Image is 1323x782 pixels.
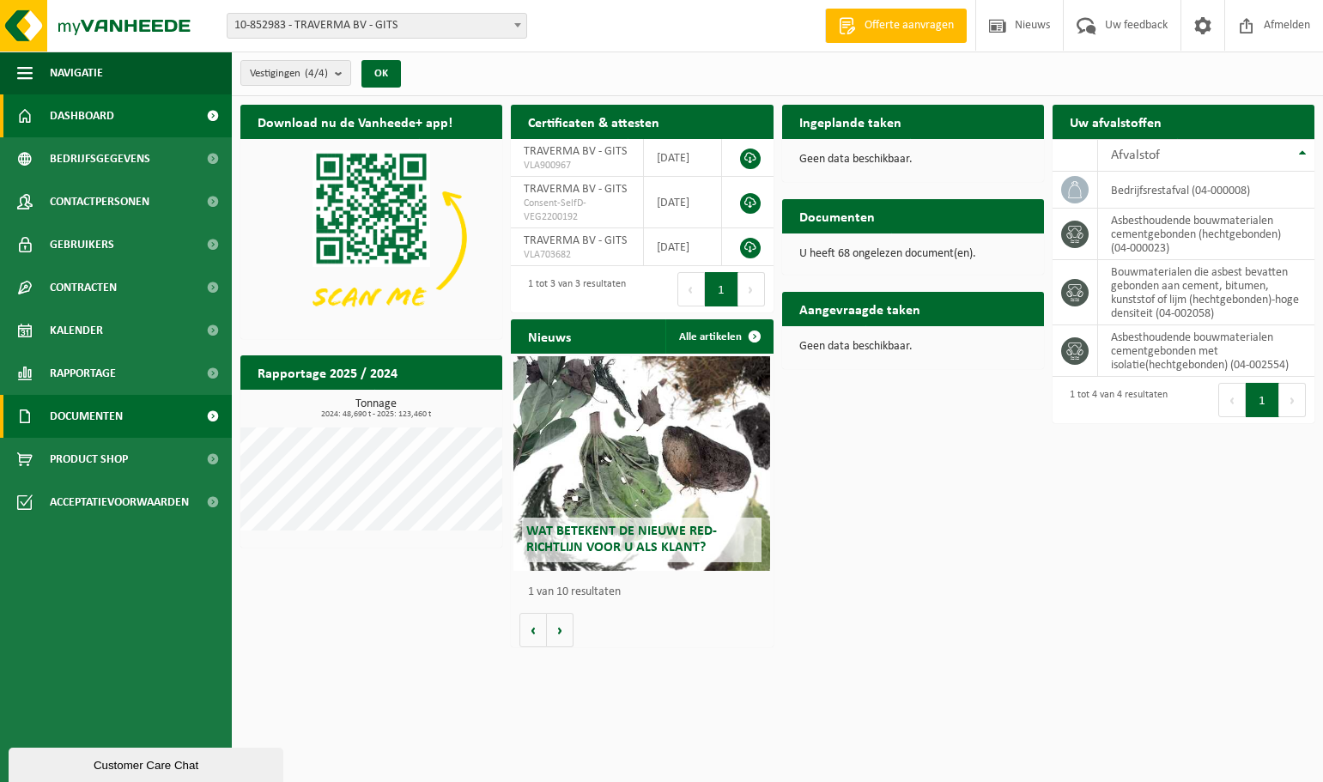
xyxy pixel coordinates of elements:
[240,105,470,138] h2: Download nu de Vanheede+ app!
[228,14,526,38] span: 10-852983 - TRAVERMA BV - GITS
[240,60,351,86] button: Vestigingen(4/4)
[250,61,328,87] span: Vestigingen
[513,356,770,571] a: Wat betekent de nieuwe RED-richtlijn voor u als klant?
[240,355,415,389] h2: Rapportage 2025 / 2024
[50,180,149,223] span: Contactpersonen
[227,13,527,39] span: 10-852983 - TRAVERMA BV - GITS
[50,52,103,94] span: Navigatie
[1061,381,1168,419] div: 1 tot 4 van 4 resultaten
[1098,260,1314,325] td: bouwmaterialen die asbest bevatten gebonden aan cement, bitumen, kunststof of lijm (hechtgebonden...
[524,234,627,247] span: TRAVERMA BV - GITS
[644,177,722,228] td: [DATE]
[50,395,123,438] span: Documenten
[305,68,328,79] count: (4/4)
[524,145,627,158] span: TRAVERMA BV - GITS
[361,60,401,88] button: OK
[644,228,722,266] td: [DATE]
[9,744,287,782] iframe: chat widget
[524,183,627,196] span: TRAVERMA BV - GITS
[511,319,588,353] h2: Nieuws
[50,266,117,309] span: Contracten
[1098,172,1314,209] td: bedrijfsrestafval (04-000008)
[677,272,705,306] button: Previous
[50,309,103,352] span: Kalender
[1098,325,1314,377] td: asbesthoudende bouwmaterialen cementgebonden met isolatie(hechtgebonden) (04-002554)
[1111,149,1160,162] span: Afvalstof
[374,389,501,423] a: Bekijk rapportage
[240,139,502,336] img: Download de VHEPlus App
[665,319,772,354] a: Alle artikelen
[799,341,1027,353] p: Geen data beschikbaar.
[526,524,717,555] span: Wat betekent de nieuwe RED-richtlijn voor u als klant?
[50,223,114,266] span: Gebruikers
[249,410,502,419] span: 2024: 48,690 t - 2025: 123,460 t
[1279,383,1306,417] button: Next
[799,248,1027,260] p: U heeft 68 ongelezen document(en).
[50,137,150,180] span: Bedrijfsgegevens
[782,199,892,233] h2: Documenten
[528,586,764,598] p: 1 van 10 resultaten
[860,17,958,34] span: Offerte aanvragen
[705,272,738,306] button: 1
[782,292,938,325] h2: Aangevraagde taken
[1246,383,1279,417] button: 1
[547,613,574,647] button: Volgende
[799,154,1027,166] p: Geen data beschikbaar.
[511,105,677,138] h2: Certificaten & attesten
[50,94,114,137] span: Dashboard
[50,438,128,481] span: Product Shop
[524,159,630,173] span: VLA900967
[825,9,967,43] a: Offerte aanvragen
[1218,383,1246,417] button: Previous
[50,481,189,524] span: Acceptatievoorwaarden
[1053,105,1179,138] h2: Uw afvalstoffen
[519,613,547,647] button: Vorige
[644,139,722,177] td: [DATE]
[524,248,630,262] span: VLA703682
[524,197,630,224] span: Consent-SelfD-VEG2200192
[782,105,919,138] h2: Ingeplande taken
[1098,209,1314,260] td: asbesthoudende bouwmaterialen cementgebonden (hechtgebonden) (04-000023)
[249,398,502,419] h3: Tonnage
[519,270,626,308] div: 1 tot 3 van 3 resultaten
[738,272,765,306] button: Next
[50,352,116,395] span: Rapportage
